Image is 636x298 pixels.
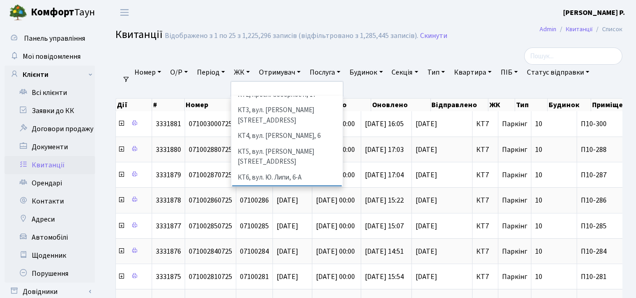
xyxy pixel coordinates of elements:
[232,103,342,128] li: КТ3, вул. [PERSON_NAME][STREET_ADDRESS]
[497,65,521,80] a: ПІБ
[563,7,625,18] a: [PERSON_NAME] Р.
[581,171,632,179] span: П10-287
[416,248,469,255] span: [DATE]
[232,170,342,186] li: КТ6, вул. Ю. Липи, 6-А
[365,195,404,205] span: [DATE] 15:22
[5,29,95,47] a: Панель управління
[416,120,469,128] span: [DATE]
[540,24,556,34] a: Admin
[189,170,232,180] span: 071002870725
[424,65,449,80] a: Тип
[476,146,494,153] span: КТ7
[240,272,269,282] span: 07100281
[548,99,591,111] th: Будинок
[165,32,418,40] div: Відображено з 1 по 25 з 1,225,296 записів (відфільтровано з 1,285,445 записів).
[416,171,469,179] span: [DATE]
[581,248,632,255] span: П10-284
[581,222,632,230] span: П10-285
[535,195,542,205] span: 10
[476,120,494,128] span: КТ7
[185,99,235,111] th: Номер
[502,246,527,256] span: Паркінг
[193,65,229,80] a: Період
[31,5,74,19] b: Комфорт
[5,102,95,120] a: Заявки до КК
[5,192,95,210] a: Контакти
[189,272,232,282] span: 071002810725
[515,99,547,111] th: Тип
[5,265,95,283] a: Порушення
[167,65,191,80] a: О/Р
[189,221,232,231] span: 071002850725
[524,47,622,65] input: Пошук...
[581,197,632,204] span: П10-286
[416,273,469,280] span: [DATE]
[365,145,404,155] span: [DATE] 17:03
[502,145,527,155] span: Паркінг
[316,246,355,256] span: [DATE] 00:00
[156,119,181,129] span: 3331881
[232,128,342,144] li: КТ4, вул. [PERSON_NAME], 6
[5,66,95,84] a: Клієнти
[416,197,469,204] span: [DATE]
[23,52,81,61] span: Мої повідомлення
[31,5,95,20] span: Таун
[277,272,298,282] span: [DATE]
[156,145,181,155] span: 3331880
[365,119,404,129] span: [DATE] 16:05
[240,246,269,256] span: 07100284
[5,84,95,102] a: Всі клієнти
[450,65,495,80] a: Квартира
[156,246,181,256] span: 3331876
[116,99,152,111] th: Дії
[502,119,527,129] span: Паркінг
[523,65,593,80] a: Статус відправки
[156,272,181,282] span: 3331875
[476,197,494,204] span: КТ7
[346,65,386,80] a: Будинок
[240,221,269,231] span: 07100285
[5,246,95,265] a: Щоденник
[189,195,232,205] span: 071002860725
[502,272,527,282] span: Паркінг
[5,210,95,228] a: Адреси
[5,47,95,66] a: Мої повідомлення
[365,221,404,231] span: [DATE] 15:07
[365,272,404,282] span: [DATE] 15:54
[581,273,632,280] span: П10-281
[24,33,85,43] span: Панель управління
[189,145,232,155] span: 071002880725
[255,65,304,80] a: Отримувач
[563,8,625,18] b: [PERSON_NAME] Р.
[371,99,430,111] th: Оновлено
[316,272,355,282] span: [DATE] 00:00
[156,195,181,205] span: 3331878
[156,221,181,231] span: 3331877
[566,24,593,34] a: Квитанції
[277,221,298,231] span: [DATE]
[5,120,95,138] a: Договори продажу
[502,221,527,231] span: Паркінг
[230,65,253,80] a: ЖК
[535,119,542,129] span: 10
[388,65,422,80] a: Секція
[502,195,527,205] span: Паркінг
[277,195,298,205] span: [DATE]
[488,99,516,111] th: ЖК
[9,4,27,22] img: logo.png
[535,170,542,180] span: 10
[365,170,404,180] span: [DATE] 17:04
[535,221,542,231] span: 10
[240,195,269,205] span: 07100286
[115,27,163,43] span: Квитанції
[113,5,136,20] button: Переключити навігацію
[189,119,232,129] span: 071003000725
[416,146,469,153] span: [DATE]
[593,24,622,34] li: Список
[152,99,185,111] th: #
[535,145,542,155] span: 10
[316,221,355,231] span: [DATE] 00:00
[316,195,355,205] span: [DATE] 00:00
[476,248,494,255] span: КТ7
[476,273,494,280] span: КТ7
